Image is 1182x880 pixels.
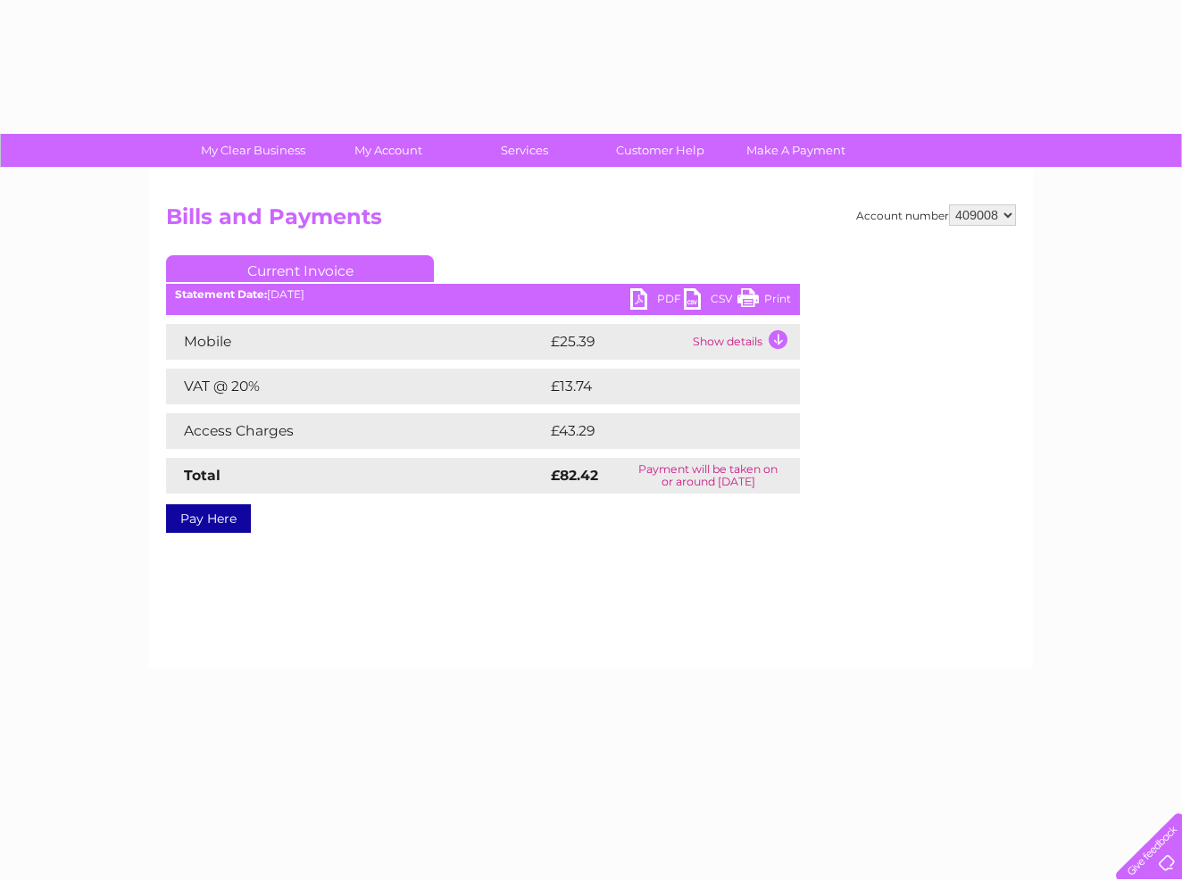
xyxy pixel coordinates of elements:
td: £25.39 [546,324,688,360]
td: Show details [688,324,800,360]
td: £13.74 [546,369,762,404]
td: Mobile [166,324,546,360]
strong: Total [184,467,221,484]
a: Current Invoice [166,255,434,282]
a: Customer Help [587,134,734,167]
a: PDF [630,288,684,314]
a: My Account [315,134,462,167]
h2: Bills and Payments [166,204,1016,238]
div: [DATE] [166,288,800,301]
strong: £82.42 [551,467,598,484]
div: Account number [856,204,1016,226]
td: Payment will be taken on or around [DATE] [616,458,800,494]
b: Statement Date: [175,287,267,301]
a: My Clear Business [179,134,327,167]
td: Access Charges [166,413,546,449]
a: Pay Here [166,504,251,533]
td: VAT @ 20% [166,369,546,404]
a: CSV [684,288,737,314]
a: Make A Payment [722,134,870,167]
a: Print [737,288,791,314]
td: £43.29 [546,413,763,449]
a: Services [451,134,598,167]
